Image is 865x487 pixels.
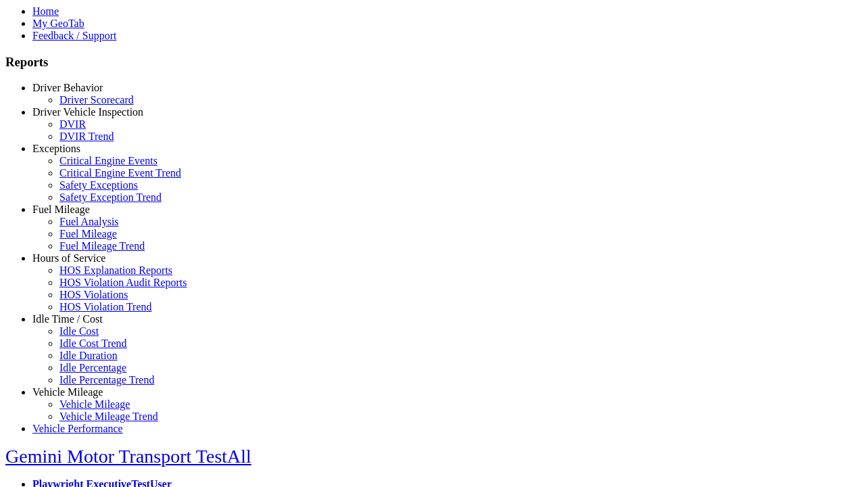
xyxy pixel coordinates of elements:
a: Idle Percentage [59,362,126,373]
a: Idle Duration [59,350,118,361]
a: My GeoTab [32,18,84,29]
a: Vehicle Mileage [59,398,130,410]
a: DVIR [59,118,86,130]
a: Safety Exceptions [59,179,138,191]
a: Critical Engine Events [59,155,157,166]
a: Fuel Mileage [32,204,90,215]
a: Gemini Motor Transport TestAll [5,446,251,467]
a: HOS Explanation Reports [59,264,172,276]
a: Home [32,5,59,17]
a: HOS Violations [59,289,128,300]
a: Driver Scorecard [59,94,134,106]
a: Idle Percentage Trend [59,374,154,386]
a: Critical Engine Event Trend [59,167,181,179]
a: Vehicle Mileage Trend [59,411,158,422]
a: Hours of Service [32,252,105,264]
a: Idle Time / Cost [32,313,103,325]
a: Safety Exception Trend [59,191,162,203]
a: DVIR Trend [59,131,114,142]
a: Feedback / Support [32,30,116,41]
a: Vehicle Performance [32,423,123,434]
a: HOS Violation Trend [59,301,152,312]
a: Fuel Mileage Trend [59,240,145,252]
a: Idle Cost [59,325,99,337]
a: Driver Behavior [32,82,103,93]
a: Driver Vehicle Inspection [32,106,143,118]
a: Fuel Mileage [59,228,117,239]
a: Fuel Analysis [59,216,119,227]
a: Idle Cost Trend [59,338,127,349]
a: HOS Violation Audit Reports [59,277,187,288]
a: Exceptions [32,143,80,154]
a: Vehicle Mileage [32,386,103,398]
h3: Reports [5,55,860,70]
